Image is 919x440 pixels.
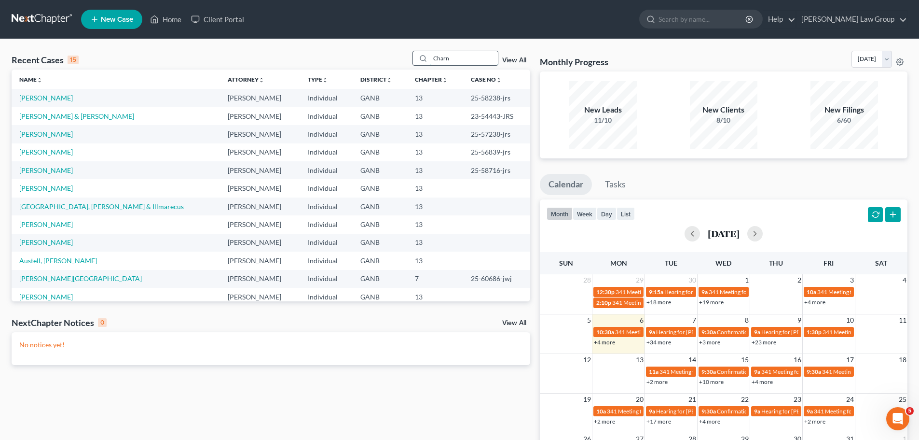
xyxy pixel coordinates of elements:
[19,238,73,246] a: [PERSON_NAME]
[19,76,42,83] a: Nameunfold_more
[639,314,645,326] span: 6
[19,220,73,228] a: [PERSON_NAME]
[635,394,645,405] span: 20
[691,314,697,326] span: 7
[615,328,702,336] span: 341 Meeting for [PERSON_NAME]
[322,77,328,83] i: unfold_more
[573,207,597,220] button: week
[752,378,773,385] a: +4 more
[769,259,783,267] span: Thu
[708,228,740,239] h2: [DATE]
[596,174,634,195] a: Tasks
[761,408,837,415] span: Hearing for [PERSON_NAME]
[220,288,300,306] td: [PERSON_NAME]
[101,16,133,23] span: New Case
[649,368,658,375] span: 11a
[353,179,408,197] td: GANB
[12,317,107,328] div: NextChapter Notices
[19,130,73,138] a: [PERSON_NAME]
[463,143,530,161] td: 25-56839-jrs
[407,198,463,215] td: 13
[463,161,530,179] td: 25-58716-jrs
[793,354,802,366] span: 16
[300,270,353,288] td: Individual
[145,11,186,28] a: Home
[407,161,463,179] td: 13
[649,328,655,336] span: 9a
[715,259,731,267] span: Wed
[407,234,463,252] td: 13
[810,115,878,125] div: 6/60
[849,274,855,286] span: 3
[898,354,907,366] span: 18
[19,148,73,156] a: [PERSON_NAME]
[902,274,907,286] span: 4
[823,259,834,267] span: Fri
[594,339,615,346] a: +4 more
[687,274,697,286] span: 30
[807,288,816,296] span: 10a
[717,328,878,336] span: Confirmation Hearing for [PERSON_NAME] & [PERSON_NAME]
[353,89,408,107] td: GANB
[665,259,677,267] span: Tue
[220,179,300,197] td: [PERSON_NAME]
[582,354,592,366] span: 12
[607,408,694,415] span: 341 Meeting for [PERSON_NAME]
[220,234,300,252] td: [PERSON_NAME]
[796,274,802,286] span: 2
[463,107,530,125] td: 23-54443-JRS
[822,368,909,375] span: 341 Meeting for [PERSON_NAME]
[300,215,353,233] td: Individual
[699,378,724,385] a: +10 more
[646,418,671,425] a: +17 more
[596,328,614,336] span: 10:30a
[407,143,463,161] td: 13
[823,328,909,336] span: 341 Meeting for [PERSON_NAME]
[300,161,353,179] td: Individual
[12,54,79,66] div: Recent Cases
[220,252,300,270] td: [PERSON_NAME]
[496,77,502,83] i: unfold_more
[407,270,463,288] td: 7
[19,94,73,102] a: [PERSON_NAME]
[597,207,617,220] button: day
[415,76,448,83] a: Chapterunfold_more
[796,11,907,28] a: [PERSON_NAME] Law Group
[19,166,73,174] a: [PERSON_NAME]
[761,328,888,336] span: Hearing for [PERSON_NAME] & [PERSON_NAME]
[463,125,530,143] td: 25-57238-jrs
[68,56,79,64] div: 15
[810,104,878,115] div: New Filings
[19,112,134,120] a: [PERSON_NAME] & [PERSON_NAME]
[586,314,592,326] span: 5
[353,125,408,143] td: GANB
[407,252,463,270] td: 13
[635,354,645,366] span: 13
[752,339,776,346] a: +23 more
[228,76,264,83] a: Attorneyunfold_more
[740,354,750,366] span: 15
[353,161,408,179] td: GANB
[612,299,699,306] span: 341 Meeting for [PERSON_NAME]
[407,288,463,306] td: 13
[300,288,353,306] td: Individual
[19,184,73,192] a: [PERSON_NAME]
[814,408,901,415] span: 341 Meeting for [PERSON_NAME]
[407,179,463,197] td: 13
[807,408,813,415] span: 9a
[300,107,353,125] td: Individual
[98,318,107,327] div: 0
[407,89,463,107] td: 13
[353,198,408,215] td: GANB
[906,407,914,415] span: 5
[502,320,526,326] a: View All
[569,115,637,125] div: 11/10
[463,89,530,107] td: 25-58238-jrs
[690,115,757,125] div: 8/10
[898,314,907,326] span: 11
[559,259,573,267] span: Sun
[220,270,300,288] td: [PERSON_NAME]
[761,368,848,375] span: 341 Meeting for [PERSON_NAME]
[845,314,855,326] span: 10
[610,259,627,267] span: Mon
